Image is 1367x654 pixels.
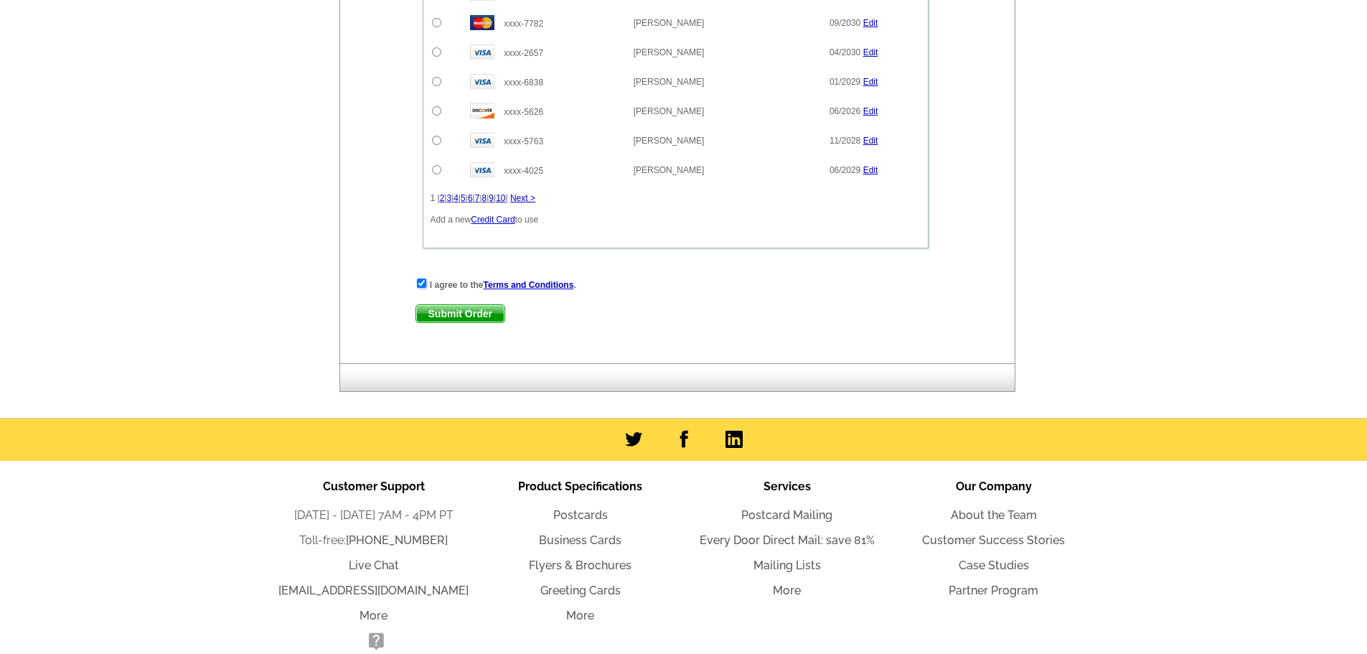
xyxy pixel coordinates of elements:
a: Business Cards [539,533,621,547]
span: [PERSON_NAME] [634,136,705,146]
span: Our Company [956,480,1032,493]
a: Live Chat [349,559,399,572]
img: visa.gif [470,74,494,89]
li: Toll-free: [271,532,477,549]
span: Customer Support [323,480,425,493]
span: xxxx-2657 [504,48,543,58]
a: Customer Success Stories [922,533,1065,547]
a: 2 [440,193,445,203]
a: More [360,609,387,622]
li: [DATE] - [DATE] 7AM - 4PM PT [271,507,477,524]
span: xxxx-5626 [504,107,543,117]
span: [PERSON_NAME] [634,47,705,57]
a: More [566,609,594,622]
a: Terms and Conditions [484,280,574,290]
span: [PERSON_NAME] [634,77,705,87]
a: Flyers & Brochures [529,559,631,572]
span: Submit Order [416,305,504,322]
a: Postcard Mailing [741,508,832,522]
img: visa.gif [470,162,494,177]
span: xxxx-7782 [504,19,543,29]
a: Edit [863,165,878,175]
div: 1 | | | | | | | | | | [431,192,921,205]
iframe: LiveChat chat widget [1080,320,1367,654]
a: Greeting Cards [540,584,621,597]
img: disc.gif [470,103,494,118]
img: visa.gif [470,45,494,60]
span: [PERSON_NAME] [634,18,705,28]
img: mast.gif [470,15,494,30]
a: Edit [863,136,878,146]
span: [PERSON_NAME] [634,165,705,175]
a: 9 [489,193,494,203]
a: [EMAIL_ADDRESS][DOMAIN_NAME] [278,584,469,597]
span: [PERSON_NAME] [634,106,705,116]
span: Product Specifications [518,480,642,493]
a: Edit [863,77,878,87]
span: 06/2026 [830,106,860,116]
span: 01/2029 [830,77,860,87]
a: Edit [863,18,878,28]
a: More [773,584,801,597]
a: 6 [468,193,473,203]
a: About the Team [951,508,1037,522]
a: Edit [863,47,878,57]
span: xxxx-4025 [504,166,543,176]
span: 04/2030 [830,47,860,57]
a: Postcards [553,508,608,522]
a: 3 [446,193,451,203]
span: xxxx-5763 [504,136,543,146]
a: 10 [496,193,505,203]
a: Edit [863,106,878,116]
a: 4 [454,193,459,203]
span: 11/2028 [830,136,860,146]
a: Every Door Direct Mail: save 81% [700,533,875,547]
a: Case Studies [959,559,1029,572]
a: 5 [461,193,466,203]
a: Mailing Lists [753,559,821,572]
p: Add a new to use [431,213,921,226]
strong: I agree to the . [430,280,576,290]
span: 09/2030 [830,18,860,28]
a: Next > [510,193,535,203]
span: xxxx-6838 [504,78,543,88]
a: [PHONE_NUMBER] [346,533,448,547]
img: visa.gif [470,133,494,148]
a: 7 [475,193,480,203]
a: Credit Card [471,215,515,225]
span: 06/2029 [830,165,860,175]
a: Partner Program [949,584,1038,597]
span: Services [764,480,811,493]
a: 8 [482,193,487,203]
